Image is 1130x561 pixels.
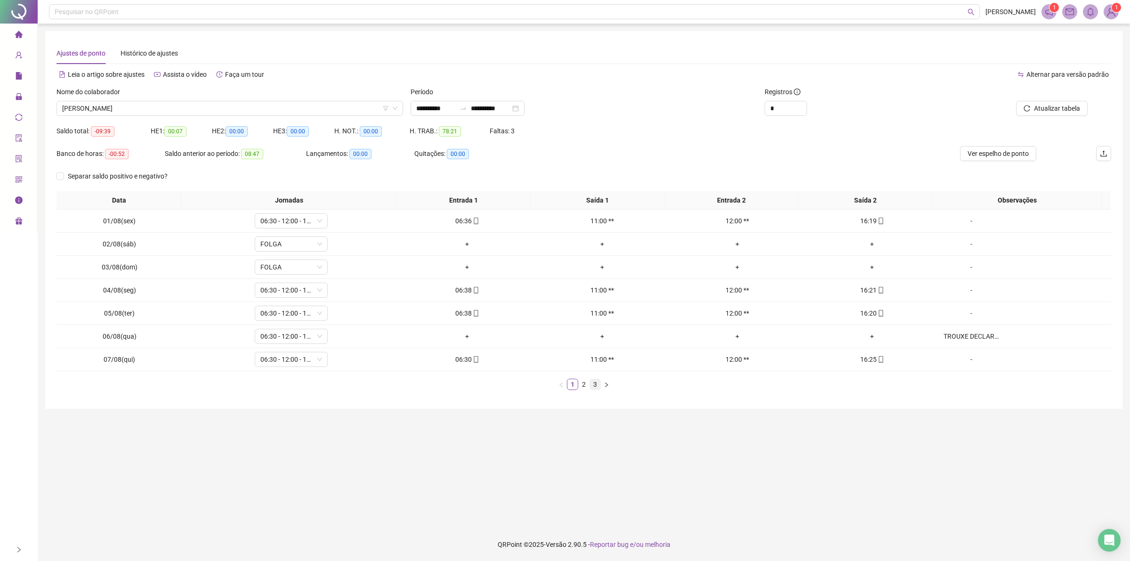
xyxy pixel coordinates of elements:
span: gift [15,213,23,232]
div: H. NOT.: [334,126,410,137]
span: solution [15,151,23,170]
div: Saldo anterior ao período: [165,148,306,159]
span: Observações [936,195,1098,205]
div: H. TRAB.: [410,126,490,137]
span: FOLGA [260,237,322,251]
th: Entrada 1 [397,191,531,210]
div: - [944,285,999,295]
span: 1 [1115,4,1118,11]
span: down [317,264,323,270]
span: notification [1045,8,1053,16]
div: 06:38 [404,308,531,318]
span: 1 [1053,4,1056,11]
span: mobile [877,287,884,293]
li: 2 [578,379,589,390]
span: sync [15,109,23,128]
span: home [15,26,23,45]
span: Separar saldo positivo e negativo? [64,171,171,181]
span: down [317,333,323,339]
div: + [673,239,801,249]
span: Faça um tour [225,71,264,78]
div: 06:36 [404,216,531,226]
span: file-text [59,71,65,78]
div: - [944,354,999,365]
span: [PERSON_NAME] [985,7,1036,17]
span: Versão [546,541,566,548]
span: mobile [877,310,884,317]
span: swap-right [460,105,467,112]
span: Reportar bug e/ou melhoria [590,541,670,548]
span: 00:00 [447,149,469,159]
span: to [460,105,467,112]
span: down [317,218,323,224]
span: 00:00 [226,126,248,137]
div: + [673,331,801,341]
span: lock [15,89,23,107]
span: 00:00 [360,126,382,137]
div: Saldo total: [56,126,151,137]
span: mobile [877,218,884,224]
div: + [539,331,666,341]
div: + [808,262,936,272]
span: info-circle [15,192,23,211]
a: 1 [567,379,578,390]
span: mobile [877,356,884,363]
span: down [317,287,323,293]
span: right [604,382,609,388]
div: HE 3: [273,126,334,137]
span: 00:07 [164,126,186,137]
sup: 1 [1049,3,1059,12]
a: 2 [579,379,589,390]
span: search [968,8,975,16]
span: -09:39 [91,126,114,137]
span: bell [1086,8,1095,16]
span: 01/08(sex) [103,217,136,225]
div: - [944,216,999,226]
th: Observações [932,191,1102,210]
span: ROSIANE BARBOSA MAGALHAES [62,101,397,115]
span: Ver espelho de ponto [968,148,1029,159]
span: Atualizar tabela [1034,103,1080,114]
img: 39591 [1104,5,1118,19]
div: Histórico de ajustes [121,48,178,58]
span: 03/08(dom) [102,263,137,271]
th: Entrada 2 [664,191,798,210]
label: Nome do colaborador [56,87,126,97]
div: TROUXE DECLARAÇÃO. [944,331,999,341]
span: filter [383,106,388,111]
button: left [556,379,567,390]
div: HE 2: [212,126,273,137]
div: 16:25 [808,354,936,365]
span: Leia o artigo sobre ajustes [68,71,145,78]
span: 04/08(seg) [103,286,136,294]
div: Ajustes de ponto [56,48,105,58]
th: Saída 2 [799,191,932,210]
span: upload [1100,150,1107,157]
div: Lançamentos: [306,148,414,159]
span: 06:30 - 12:00 - 13:00 - 16:18 [260,214,322,228]
span: 06:30 - 12:00 - 13:00 - 16:18 [260,283,322,297]
div: - [944,308,999,318]
span: info-circle [794,89,800,95]
li: Próxima página [601,379,612,390]
span: 05/08(ter) [104,309,135,317]
span: Alternar para versão padrão [1026,71,1109,78]
div: Banco de horas: [56,148,165,159]
span: 06:30 - 12:00 - 13:00 - 16:18 [260,306,322,320]
th: Saída 1 [531,191,664,210]
span: down [317,241,323,247]
div: 16:21 [808,285,936,295]
li: 3 [589,379,601,390]
div: 16:19 [808,216,936,226]
button: Ver espelho de ponto [960,146,1036,161]
span: 78:21 [439,126,461,137]
button: right [601,379,612,390]
span: 06:30 - 12:00 - 13:00 - 16:18 [260,352,322,366]
span: left [558,382,564,388]
span: -00:52 [105,149,129,159]
button: Atualizar tabela [1016,101,1088,116]
span: 00:00 [287,126,309,137]
th: Data [56,191,181,210]
span: right [16,546,22,553]
span: youtube [154,71,161,78]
